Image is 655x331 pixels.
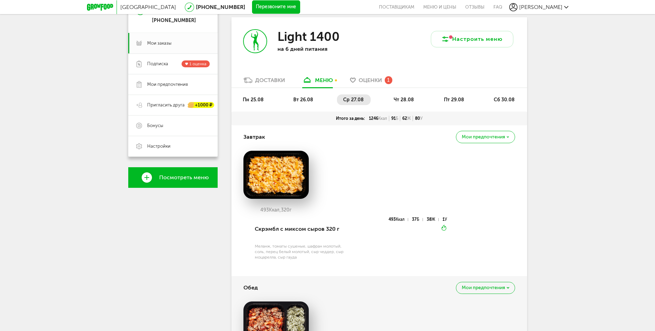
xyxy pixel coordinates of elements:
span: Посмотреть меню [159,174,209,181]
div: +1000 ₽ [188,102,214,108]
span: Настройки [147,143,171,149]
span: Оценки [359,77,382,83]
a: Настройки [128,136,218,157]
button: Перезвоните мне [252,0,300,14]
span: Ж [407,116,411,121]
span: У [445,217,447,222]
div: 38 [427,218,439,221]
button: Настроить меню [431,31,513,47]
span: Ккал [396,217,405,222]
div: 91 [389,116,400,121]
div: 493 [389,218,408,221]
span: Бонусы [147,123,163,129]
span: Мои предпочтения [147,81,188,88]
div: [PHONE_NUMBER] [152,18,202,24]
div: 80 [413,116,425,121]
a: Мои предпочтения [128,74,218,95]
a: Посмотреть меню [128,167,218,188]
h4: Обед [243,281,258,294]
span: У [420,116,423,121]
span: пт 29.08 [444,97,464,103]
span: г [290,207,292,213]
div: 62 [400,116,413,121]
div: 37 [412,218,423,221]
div: 1246 [367,116,389,121]
span: 1 оценка [189,61,206,66]
div: 493 320 [243,207,309,213]
span: Ккал [378,116,387,121]
span: чт 28.08 [394,97,414,103]
div: 1 [385,76,392,84]
a: Оценки 1 [347,77,396,88]
h3: Light 1400 [277,29,340,44]
a: Доставки [240,77,288,88]
span: вт 26.08 [293,97,313,103]
span: Мои предпочтения [462,285,505,290]
img: big_fO5N4WWqvRcL2cb8.png [243,151,309,199]
a: Бонусы [128,115,218,136]
a: Подписка 1 оценка [128,54,218,74]
div: Скрэмбл с миксом сыров 320 г [255,217,350,241]
span: Б [396,116,398,121]
a: меню [299,77,336,88]
p: на 6 дней питания [277,46,367,52]
div: меню [315,77,333,83]
span: [PERSON_NAME] [519,4,563,10]
a: Мои заказы [128,33,218,54]
a: [PHONE_NUMBER] [196,4,245,10]
span: [GEOGRAPHIC_DATA] [120,4,176,10]
h4: Завтрак [243,130,265,144]
span: пн 25.08 [243,97,264,103]
span: сб 30.08 [494,97,515,103]
div: Итого за день: [334,116,367,121]
span: ср 27.08 [343,97,364,103]
span: Мои заказы [147,40,172,46]
a: Пригласить друга +1000 ₽ [128,95,218,115]
div: Доставки [255,77,285,83]
span: Мои предпочтения [462,135,505,139]
span: Б [417,217,419,222]
div: Меланж, томаты сушеные, шафран молотый, соль, перец белый молотый, сыр чеддер, сыр моцарелла, сыр... [255,243,350,260]
div: 1 [443,218,447,221]
span: Пригласить друга [147,102,185,108]
span: Ккал, [269,207,281,213]
span: Подписка [147,61,168,67]
span: Ж [432,217,435,222]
